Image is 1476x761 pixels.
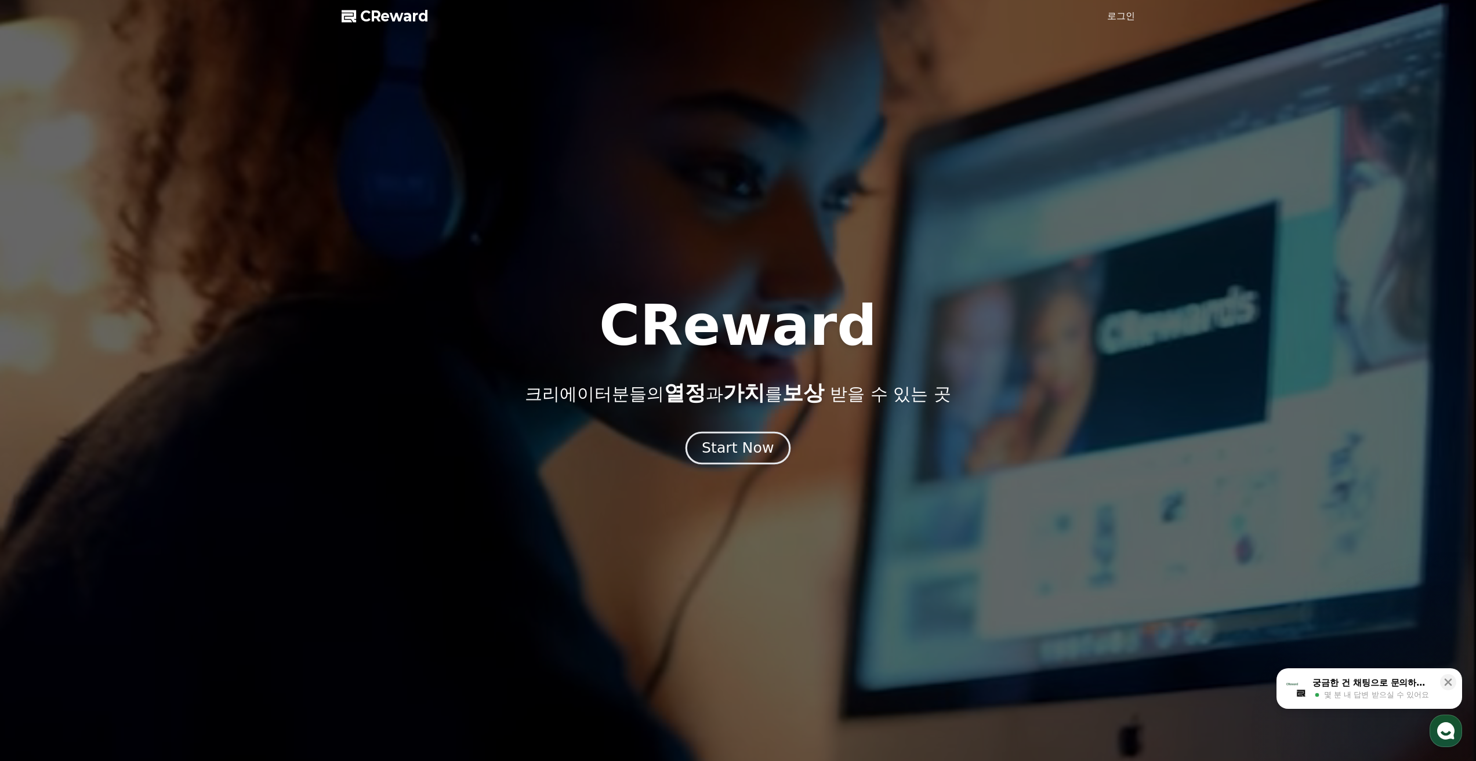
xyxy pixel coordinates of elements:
[342,7,429,26] a: CReward
[1107,9,1135,23] a: 로그인
[106,385,120,395] span: 대화
[3,367,77,396] a: 홈
[150,367,223,396] a: 설정
[686,431,790,464] button: Start Now
[360,7,429,26] span: CReward
[688,444,788,455] a: Start Now
[782,381,824,405] span: 보상
[599,298,877,354] h1: CReward
[525,381,951,405] p: 크리에이터분들의 과 를 받을 수 있는 곳
[77,367,150,396] a: 대화
[723,381,765,405] span: 가치
[702,438,774,458] div: Start Now
[664,381,706,405] span: 열정
[179,385,193,394] span: 설정
[37,385,43,394] span: 홈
